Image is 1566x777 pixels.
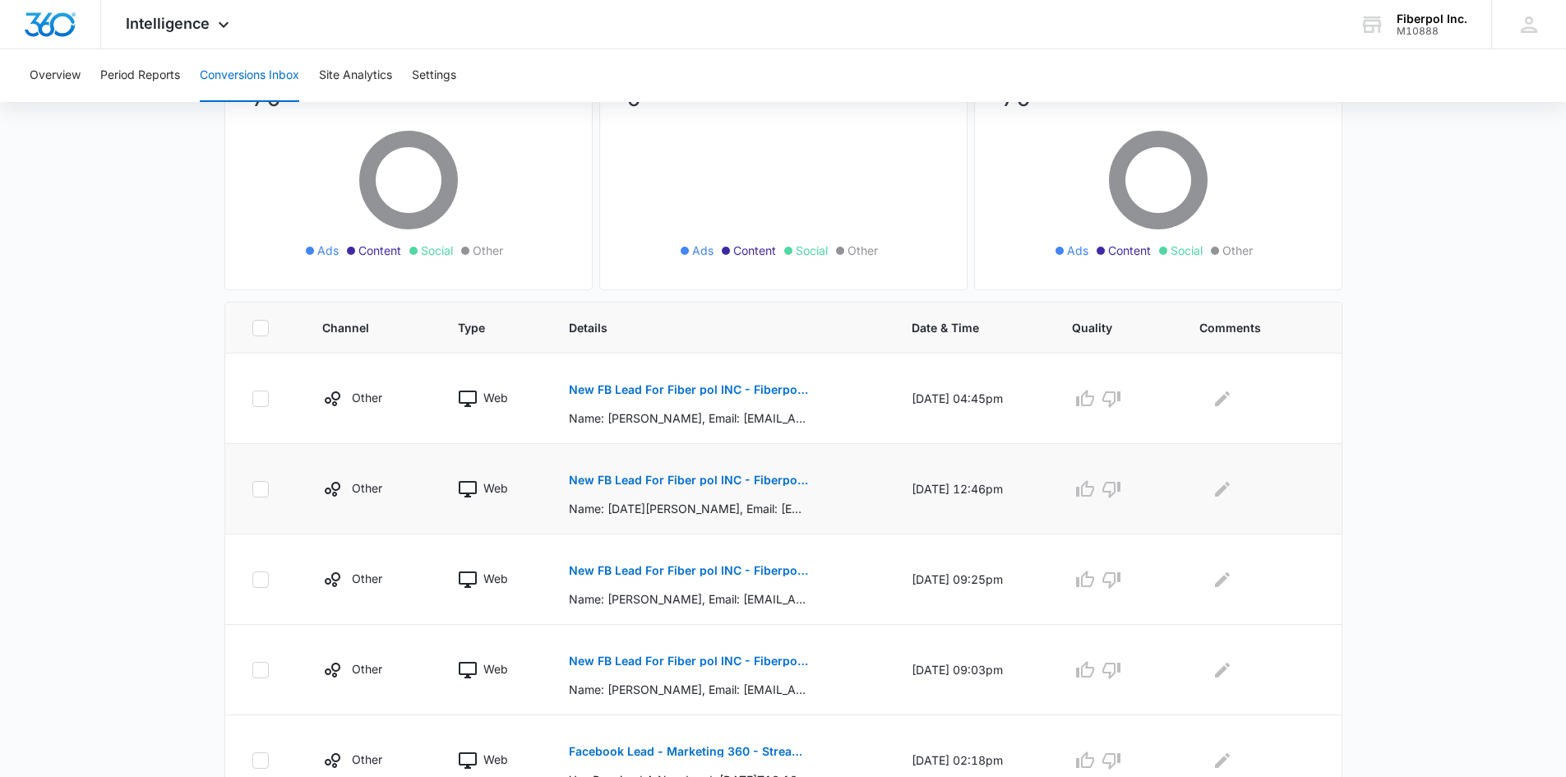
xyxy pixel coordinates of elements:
span: Ads [317,242,339,259]
button: Site Analytics [319,49,392,102]
button: Settings [412,49,456,102]
p: Name: [PERSON_NAME], Email: [EMAIL_ADDRESS][DOMAIN_NAME], Phone: [PHONE_NUMBER] What Product Are ... [569,409,808,427]
button: Overview [30,49,81,102]
span: Date & Time [912,319,1009,336]
p: Web [483,660,508,678]
p: New FB Lead For Fiber pol INC - Fiberpol Kitchen Transformation Lead Form [569,655,808,667]
p: Web [483,479,508,497]
p: Other [352,389,382,406]
span: Content [358,242,401,259]
td: [DATE] 09:03pm [892,625,1052,715]
span: Ads [692,242,714,259]
p: Web [483,389,508,406]
button: Period Reports [100,49,180,102]
div: account id [1397,25,1467,37]
td: [DATE] 04:45pm [892,354,1052,444]
button: New FB Lead For Fiber pol INC - Fiberpol Kitchen Transformation Lead Form [569,460,808,500]
span: Details [569,319,848,336]
p: Name: [PERSON_NAME], Email: [EMAIL_ADDRESS][DOMAIN_NAME], Phone: [PHONE_NUMBER] What Product Are ... [569,590,808,608]
td: [DATE] 09:25pm [892,534,1052,625]
span: Social [796,242,828,259]
span: Content [1108,242,1151,259]
div: account name [1397,12,1467,25]
p: Web [483,751,508,768]
p: Facebook Lead - Marketing 360 - Streamline Form [569,746,808,757]
span: Comments [1199,319,1291,336]
span: Social [421,242,453,259]
span: Quality [1072,319,1136,336]
button: New FB Lead For Fiber pol INC - Fiberpol Kitchen Transformation Lead Form [569,370,808,409]
button: Facebook Lead - Marketing 360 - Streamline Form [569,732,808,771]
span: Other [848,242,878,259]
p: Other [352,660,382,678]
button: Conversions Inbox [200,49,299,102]
button: Edit Comments [1209,476,1236,502]
p: Other [352,570,382,587]
button: Edit Comments [1209,567,1236,593]
span: Social [1171,242,1203,259]
span: Content [733,242,776,259]
p: Web [483,570,508,587]
button: New FB Lead For Fiber pol INC - Fiberpol Kitchen Transformation Lead Form [569,551,808,590]
p: New FB Lead For Fiber pol INC - Fiberpol Kitchen Transformation Lead Form [569,384,808,395]
span: Type [458,319,506,336]
span: Ads [1067,242,1088,259]
p: Name: [DATE][PERSON_NAME], Email: [EMAIL_ADDRESS][DOMAIN_NAME], Phone: [PHONE_NUMBER] What Produc... [569,500,808,517]
p: Name: [PERSON_NAME], Email: [EMAIL_ADDRESS][DOMAIN_NAME], Phone: [PHONE_NUMBER] What Product Are ... [569,681,808,698]
span: Intelligence [126,15,210,32]
span: Channel [322,319,395,336]
p: Other [352,751,382,768]
p: New FB Lead For Fiber pol INC - Fiberpol Kitchen Transformation Lead Form [569,474,808,486]
button: Edit Comments [1209,747,1236,774]
button: Edit Comments [1209,386,1236,412]
p: Other [352,479,382,497]
button: New FB Lead For Fiber pol INC - Fiberpol Kitchen Transformation Lead Form [569,641,808,681]
p: New FB Lead For Fiber pol INC - Fiberpol Kitchen Transformation Lead Form [569,565,808,576]
button: Edit Comments [1209,657,1236,683]
span: Other [1222,242,1253,259]
span: Other [473,242,503,259]
td: [DATE] 12:46pm [892,444,1052,534]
